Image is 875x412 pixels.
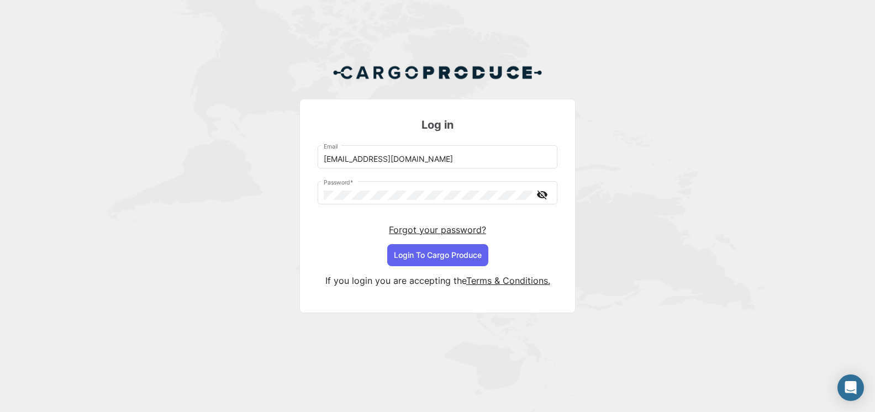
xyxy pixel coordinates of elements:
[318,117,557,133] h3: Log in
[324,155,552,164] input: Email
[466,275,550,286] a: Terms & Conditions.
[535,188,549,202] mat-icon: visibility_off
[387,244,488,266] button: Login To Cargo Produce
[333,59,542,86] img: Cargo Produce Logo
[325,275,466,286] span: If you login you are accepting the
[837,374,864,401] div: Abrir Intercom Messenger
[389,224,486,235] a: Forgot your password?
